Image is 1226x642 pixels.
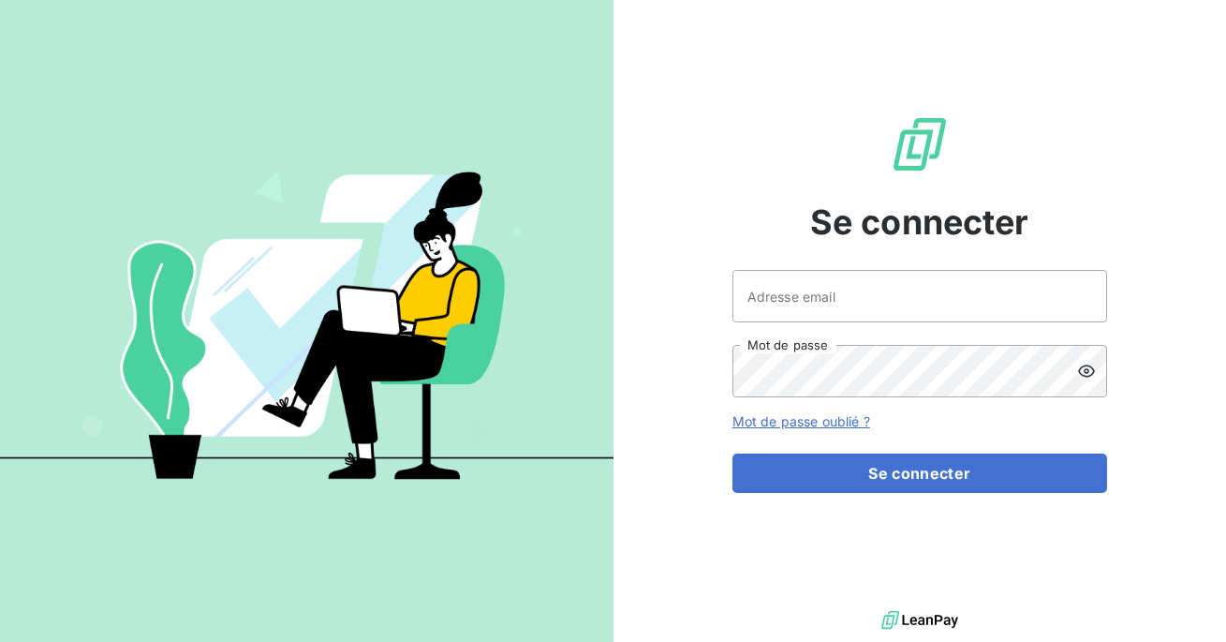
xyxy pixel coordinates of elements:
[890,114,950,174] img: Logo LeanPay
[881,606,958,635] img: logo
[732,270,1107,322] input: placeholder
[732,413,870,429] a: Mot de passe oublié ?
[732,454,1107,493] button: Se connecter
[810,197,1029,247] span: Se connecter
